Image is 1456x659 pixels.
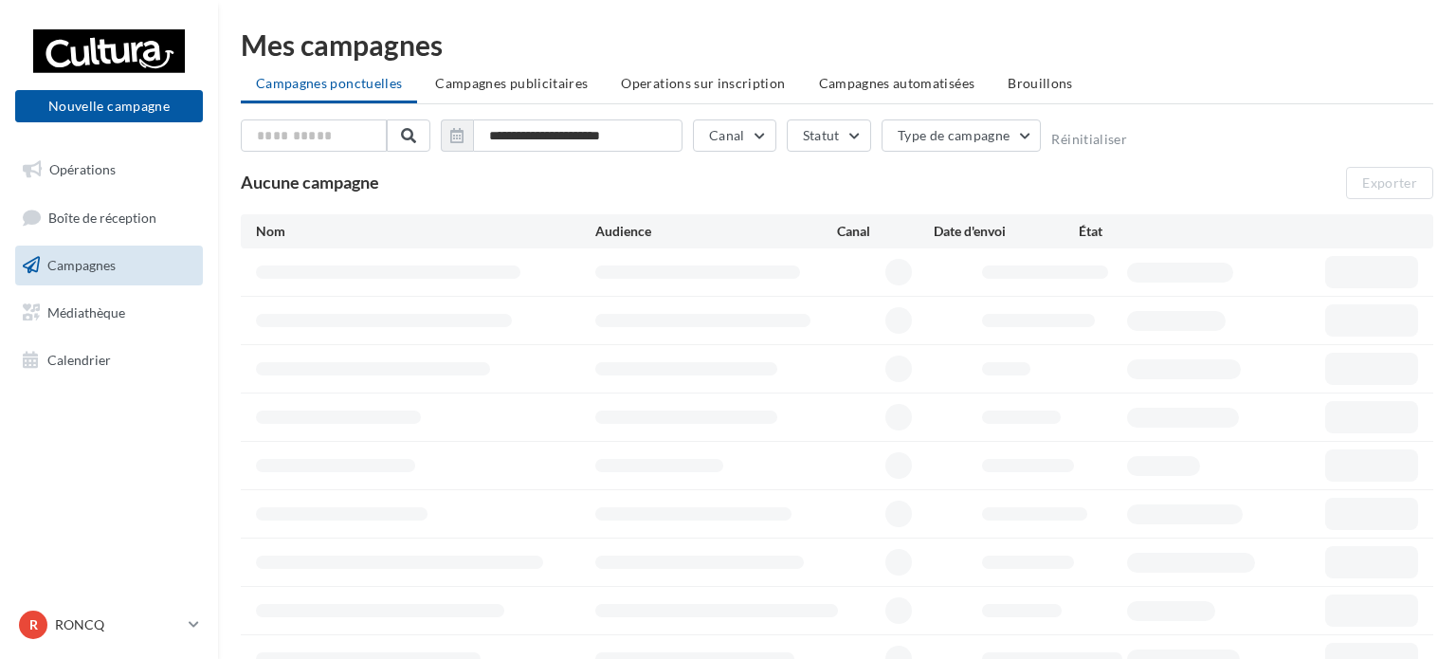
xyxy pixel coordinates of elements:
[47,304,125,320] span: Médiathèque
[595,222,837,241] div: Audience
[435,75,588,91] span: Campagnes publicitaires
[11,246,207,285] a: Campagnes
[621,75,785,91] span: Operations sur inscription
[11,150,207,190] a: Opérations
[787,119,871,152] button: Statut
[693,119,776,152] button: Canal
[55,615,181,634] p: RONCQ
[15,607,203,643] a: R RONCQ
[1008,75,1073,91] span: Brouillons
[837,222,934,241] div: Canal
[241,172,379,192] span: Aucune campagne
[882,119,1042,152] button: Type de campagne
[49,161,116,177] span: Opérations
[256,222,595,241] div: Nom
[11,293,207,333] a: Médiathèque
[48,209,156,225] span: Boîte de réception
[934,222,1079,241] div: Date d'envoi
[15,90,203,122] button: Nouvelle campagne
[11,197,207,238] a: Boîte de réception
[819,75,975,91] span: Campagnes automatisées
[241,30,1433,59] div: Mes campagnes
[47,257,116,273] span: Campagnes
[29,615,38,634] span: R
[1346,167,1433,199] button: Exporter
[1079,222,1224,241] div: État
[11,340,207,380] a: Calendrier
[1051,132,1127,147] button: Réinitialiser
[47,351,111,367] span: Calendrier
